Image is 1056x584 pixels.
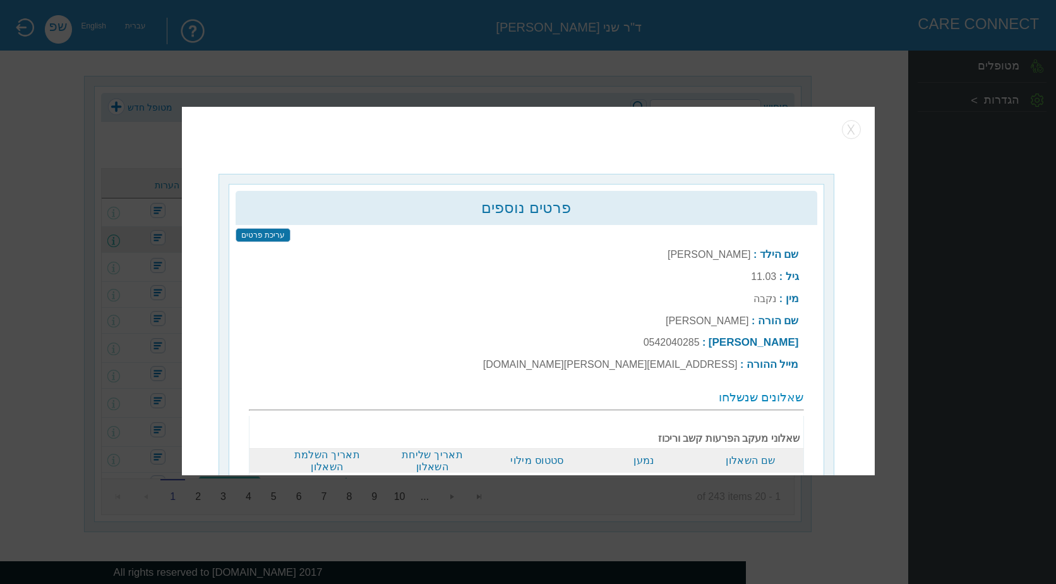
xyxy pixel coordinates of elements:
[643,337,699,348] label: 0542040285
[667,249,750,260] label: [PERSON_NAME]
[484,448,589,473] th: סטטוס מילוי
[241,199,810,217] h2: פרטים נוספים
[753,293,776,304] label: נקבה
[785,271,798,283] b: גיל
[740,359,743,370] b: :
[483,359,737,370] label: [EMAIL_ADDRESS][PERSON_NAME][DOMAIN_NAME]
[702,337,705,348] b: :
[698,448,803,473] th: שם השאלון
[380,448,484,473] th: תאריך שליחת השאלון
[484,473,589,504] td: 4/4
[665,315,748,326] label: [PERSON_NAME]
[708,336,798,348] b: [PERSON_NAME]
[779,271,782,282] b: :
[779,293,782,304] b: :
[751,271,776,282] label: 11.03
[759,248,798,260] b: שם הילד
[719,391,803,404] span: שאלונים שנשלחו
[274,473,380,504] td: [DATE]
[753,249,756,260] b: :
[785,293,798,305] b: מין
[380,473,484,504] td: [DATE]
[757,315,798,327] b: שם הורה
[698,473,803,504] td: שאלוני מעקב הורה
[751,315,754,326] b: :
[589,473,698,504] td: [PERSON_NAME] - הורה
[235,228,290,242] input: עריכת פרטים
[278,420,799,444] b: שאלוני מעקב הפרעות קשב וריכוז
[746,358,798,370] b: מייל ההורה
[589,448,698,473] th: נמען
[274,448,380,473] th: תאריך השלמת השאלון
